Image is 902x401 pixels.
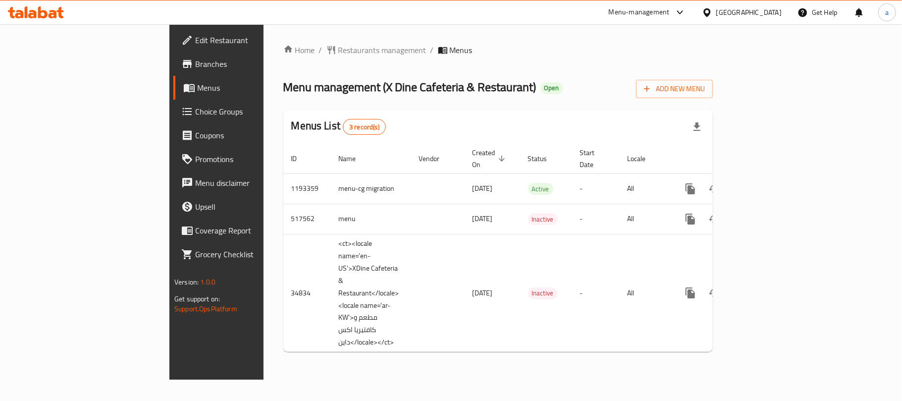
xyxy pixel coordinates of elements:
td: menu-cg migration [331,173,411,204]
a: Coverage Report [173,219,320,242]
a: Menu disclaimer [173,171,320,195]
td: menu [331,204,411,234]
span: Active [528,183,553,195]
a: Upsell [173,195,320,219]
td: All [620,204,671,234]
button: Change Status [702,207,726,231]
button: more [679,281,702,305]
span: Start Date [580,147,608,171]
span: [DATE] [473,182,493,195]
button: Change Status [702,281,726,305]
span: Choice Groups [195,106,312,117]
button: Add New Menu [636,80,713,98]
span: Version: [174,276,199,288]
div: Total records count [343,119,386,135]
div: Open [540,82,563,94]
td: - [572,234,620,352]
td: <ct><locale name='en-US'>XDine Cafeteria & Restaurant</locale><locale name='ar-KW'>مطعم و كافتيري... [331,234,411,352]
span: Menu disclaimer [195,177,312,189]
span: Inactive [528,214,558,225]
span: Grocery Checklist [195,248,312,260]
span: [DATE] [473,212,493,225]
span: Menus [197,82,312,94]
span: Coupons [195,129,312,141]
span: Add New Menu [644,83,705,95]
div: [GEOGRAPHIC_DATA] [716,7,782,18]
button: more [679,177,702,201]
td: All [620,173,671,204]
span: Menu management ( X Dine Cafeteria & Restaurant ) [283,76,536,98]
a: Grocery Checklist [173,242,320,266]
a: Menus [173,76,320,100]
a: Support.OpsPlatform [174,302,237,315]
span: Restaurants management [338,44,426,56]
span: Get support on: [174,292,220,305]
th: Actions [671,144,782,174]
td: - [572,173,620,204]
span: Status [528,153,560,165]
a: Choice Groups [173,100,320,123]
a: Restaurants management [326,44,426,56]
h2: Menus List [291,118,386,135]
td: - [572,204,620,234]
span: Vendor [419,153,453,165]
nav: breadcrumb [283,44,713,56]
div: Menu-management [609,6,670,18]
div: Export file [685,115,709,139]
span: Open [540,84,563,92]
span: Edit Restaurant [195,34,312,46]
li: / [319,44,322,56]
span: ID [291,153,310,165]
table: enhanced table [283,144,782,352]
span: 3 record(s) [343,122,385,132]
span: Menus [450,44,473,56]
button: more [679,207,702,231]
span: Promotions [195,153,312,165]
a: Promotions [173,147,320,171]
span: [DATE] [473,286,493,299]
span: Created On [473,147,508,171]
span: 1.0.0 [200,276,215,288]
a: Edit Restaurant [173,28,320,52]
div: Inactive [528,213,558,225]
td: All [620,234,671,352]
a: Branches [173,52,320,76]
span: Coverage Report [195,225,312,236]
li: / [430,44,434,56]
span: Name [339,153,369,165]
span: Inactive [528,287,558,299]
span: Branches [195,58,312,70]
span: Upsell [195,201,312,213]
a: Coupons [173,123,320,147]
span: a [885,7,889,18]
button: Change Status [702,177,726,201]
span: Locale [628,153,659,165]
